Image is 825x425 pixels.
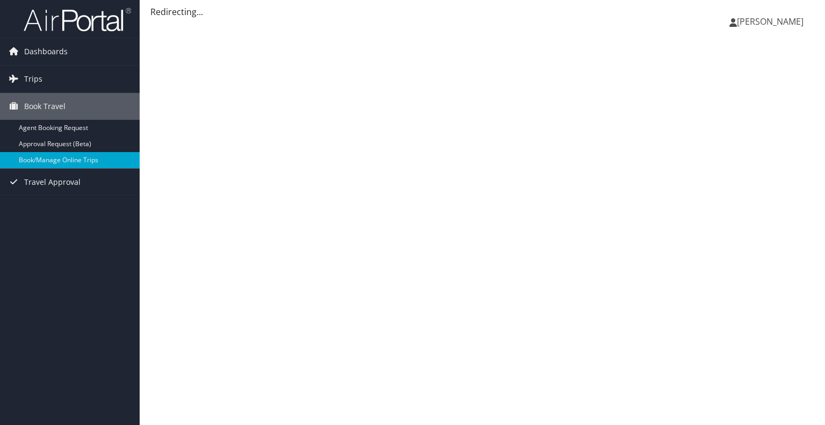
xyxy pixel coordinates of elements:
span: Dashboards [24,38,68,65]
span: [PERSON_NAME] [737,16,804,27]
span: Trips [24,66,42,92]
span: Travel Approval [24,169,81,196]
img: airportal-logo.png [24,7,131,32]
a: [PERSON_NAME] [729,5,814,38]
span: Book Travel [24,93,66,120]
div: Redirecting... [150,5,814,18]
